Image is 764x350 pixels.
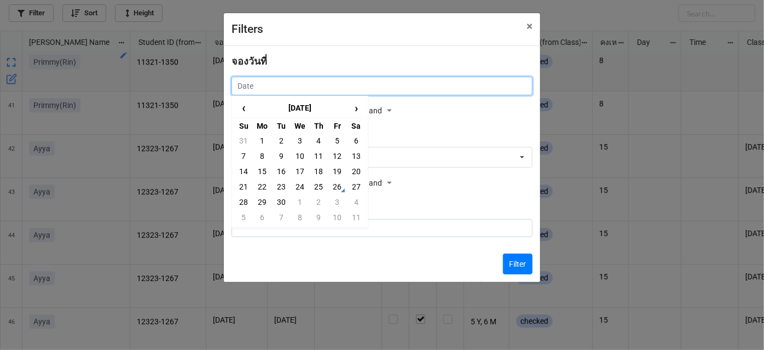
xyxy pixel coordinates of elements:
[291,194,309,210] td: 1
[253,118,271,133] th: Mo
[234,148,253,164] td: 7
[253,194,271,210] td: 29
[272,164,291,179] td: 16
[253,99,346,118] th: [DATE]
[291,133,309,148] td: 3
[347,194,366,210] td: 4
[234,118,253,133] th: Su
[253,164,271,179] td: 15
[328,148,346,164] td: 12
[272,148,291,164] td: 9
[253,148,271,164] td: 8
[272,194,291,210] td: 30
[328,118,346,133] th: Fr
[347,179,366,194] td: 27
[347,148,366,164] td: 13
[231,54,267,69] label: จองวันที่
[328,210,346,225] td: 10
[347,118,366,133] th: Sa
[231,21,502,38] div: Filters
[328,164,346,179] td: 19
[291,210,309,225] td: 8
[234,133,253,148] td: 31
[291,118,309,133] th: We
[328,179,346,194] td: 26
[272,179,291,194] td: 23
[253,210,271,225] td: 6
[348,99,365,117] span: ›
[309,194,328,210] td: 2
[309,210,328,225] td: 9
[347,133,366,148] td: 6
[234,179,253,194] td: 21
[234,194,253,210] td: 28
[291,148,309,164] td: 10
[234,164,253,179] td: 14
[231,77,533,95] input: Date
[253,133,271,148] td: 1
[272,133,291,148] td: 2
[328,133,346,148] td: 5
[309,148,328,164] td: 11
[291,179,309,194] td: 24
[253,179,271,194] td: 22
[291,164,309,179] td: 17
[234,210,253,225] td: 5
[309,179,328,194] td: 25
[272,210,291,225] td: 7
[526,20,533,33] span: ×
[235,99,252,117] span: ‹
[369,103,395,119] div: and
[309,133,328,148] td: 4
[309,118,328,133] th: Th
[369,175,395,192] div: and
[503,254,533,274] button: Filter
[347,210,366,225] td: 11
[328,194,346,210] td: 3
[309,164,328,179] td: 18
[347,164,366,179] td: 20
[272,118,291,133] th: Tu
